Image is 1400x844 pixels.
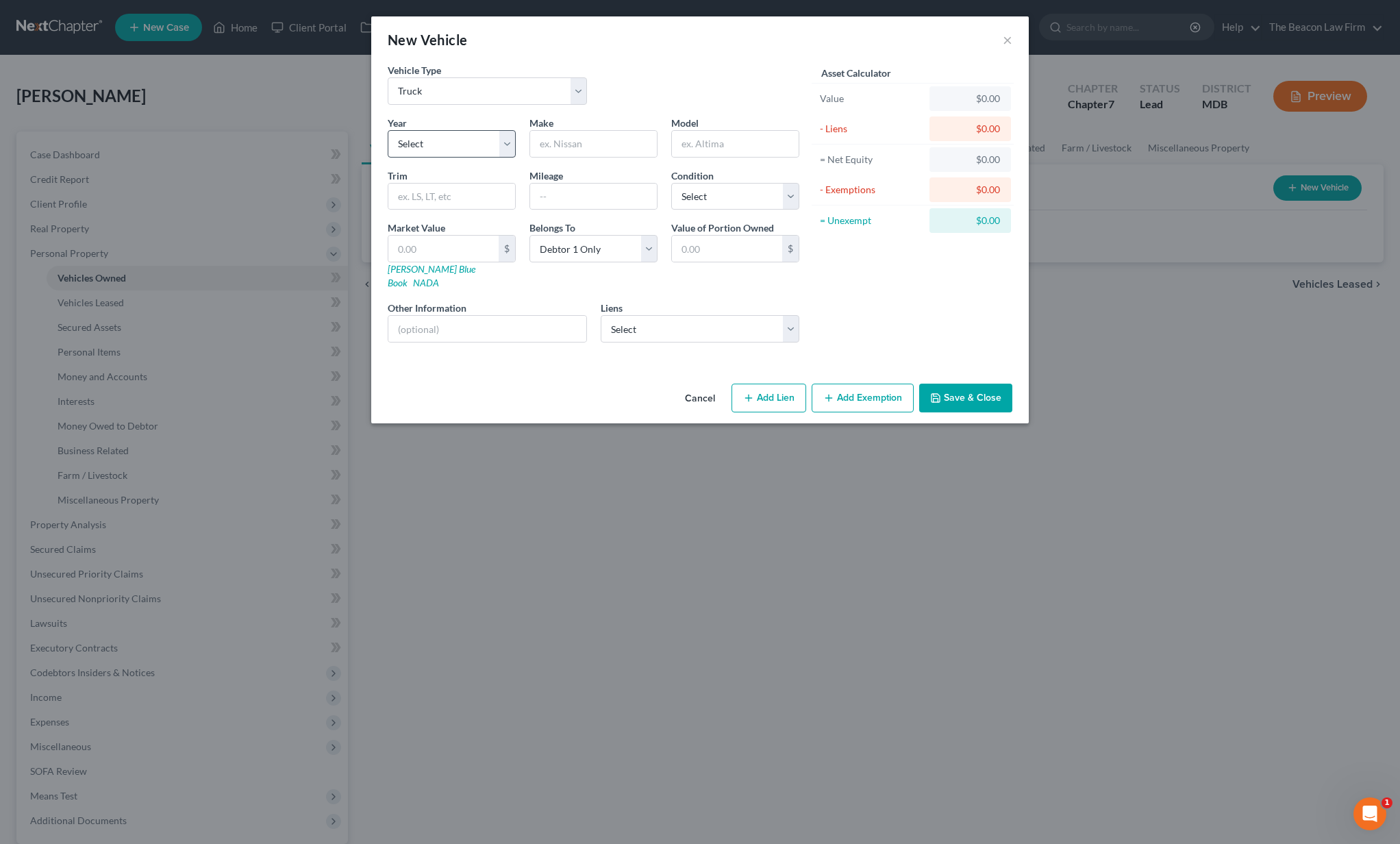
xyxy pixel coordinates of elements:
span: Belongs To [529,222,575,234]
span: Make [529,117,553,129]
a: [PERSON_NAME] Blue Book [388,263,475,288]
div: Value [820,92,923,105]
label: Trim [388,169,408,183]
label: Liens [601,301,623,315]
input: ex. Nissan [530,131,657,157]
label: Mileage [529,169,563,183]
button: Save & Close [919,384,1012,412]
div: $ [499,236,515,262]
div: = Unexempt [820,214,923,227]
div: $0.00 [940,153,1000,166]
div: $0.00 [940,122,1000,136]
div: $0.00 [940,183,1000,197]
label: Market Value [388,221,445,235]
label: Other Information [388,301,466,315]
div: $0.00 [940,92,1000,105]
input: 0.00 [388,236,499,262]
input: ex. Altima [672,131,799,157]
label: Condition [671,169,714,183]
label: Year [388,116,407,130]
label: Model [671,116,699,130]
input: (optional) [388,316,586,342]
label: Asset Calculator [821,66,891,80]
div: - Liens [820,122,923,136]
label: Value of Portion Owned [671,221,774,235]
input: 0.00 [672,236,782,262]
div: - Exemptions [820,183,923,197]
span: 1 [1382,797,1392,808]
input: ex. LS, LT, etc [388,184,515,210]
div: $ [782,236,799,262]
button: Add Exemption [812,384,914,412]
button: Cancel [674,385,726,412]
a: NADA [413,277,439,288]
button: Add Lien [732,384,806,412]
iframe: Intercom live chat [1353,797,1386,830]
div: $0.00 [940,214,1000,227]
input: -- [530,184,657,210]
div: New Vehicle [388,30,467,49]
label: Vehicle Type [388,63,441,77]
button: × [1003,32,1012,48]
div: = Net Equity [820,153,923,166]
